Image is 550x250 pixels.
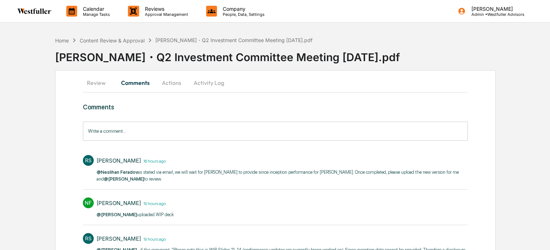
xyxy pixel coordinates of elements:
[97,200,141,206] div: [PERSON_NAME]
[466,6,524,12] p: [PERSON_NAME]
[97,157,141,164] div: [PERSON_NAME]
[77,12,114,17] p: Manage Tasks
[55,45,550,65] div: [PERSON_NAME]・Q2 Investment Committee Meeting [DATE].pdf
[188,74,230,91] button: Activity Log
[155,74,188,91] button: Actions
[83,155,94,166] div: RS
[104,176,144,182] span: @[PERSON_NAME]
[217,6,268,12] p: Company
[527,226,546,246] iframe: Open customer support
[141,158,166,164] time: Wednesday, September 24, 2025 at 5:15:05 PM EDT
[466,12,524,17] p: Admin • Westfuller Advisors
[139,6,192,12] p: Reviews
[97,211,175,218] p: uploaded WIP deck ​
[83,233,94,244] div: RS
[155,37,312,44] div: [PERSON_NAME]・Q2 Investment Committee Meeting [DATE].pdf
[97,235,141,242] div: [PERSON_NAME]
[217,12,268,17] p: People, Data, Settings
[83,74,468,91] div: secondary tabs example
[83,103,468,111] h3: Comments
[97,212,137,217] span: @[PERSON_NAME]
[17,8,52,14] img: logo
[139,12,192,17] p: Approval Management
[83,197,94,208] div: NF
[80,37,145,44] div: Content Review & Approval
[55,37,69,44] div: Home
[115,74,155,91] button: Comments
[141,200,166,206] time: Wednesday, September 24, 2025 at 2:26:53 PM EDT
[141,236,166,242] time: Wednesday, September 24, 2025 at 2:21:30 PM EDT
[77,6,114,12] p: Calendar
[97,169,468,183] p: as stated via email, we will wait for [PERSON_NAME] to provide since inception performance for [P...
[83,74,115,91] button: Review
[97,169,138,175] span: @Neslihan Feradov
